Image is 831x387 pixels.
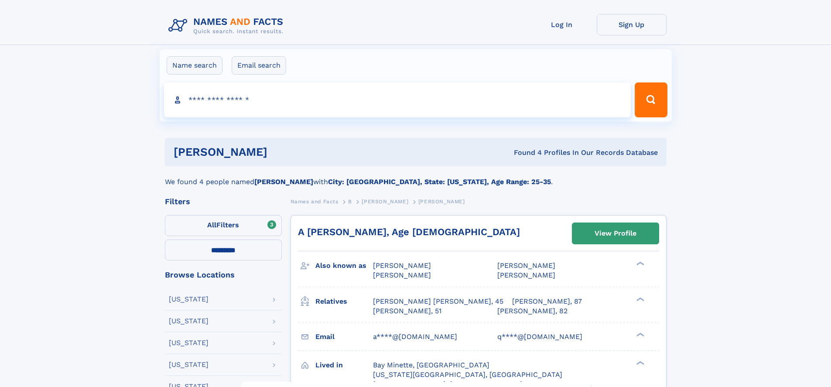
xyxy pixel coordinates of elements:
[595,223,636,243] div: View Profile
[497,261,555,270] span: [PERSON_NAME]
[169,318,209,325] div: [US_STATE]
[634,261,645,267] div: ❯
[373,361,489,369] span: Bay Minette, [GEOGRAPHIC_DATA]
[348,199,352,205] span: B
[164,82,631,117] input: search input
[373,297,503,306] a: [PERSON_NAME] [PERSON_NAME], 45
[207,221,216,229] span: All
[165,271,282,279] div: Browse Locations
[373,306,441,316] a: [PERSON_NAME], 51
[165,198,282,205] div: Filters
[174,147,391,158] h1: [PERSON_NAME]
[167,56,222,75] label: Name search
[390,148,658,158] div: Found 4 Profiles In Our Records Database
[348,196,352,207] a: B
[373,370,562,379] span: [US_STATE][GEOGRAPHIC_DATA], [GEOGRAPHIC_DATA]
[634,296,645,302] div: ❯
[328,178,551,186] b: City: [GEOGRAPHIC_DATA], State: [US_STATE], Age Range: 25-35
[597,14,667,35] a: Sign Up
[572,223,659,244] a: View Profile
[512,297,582,306] a: [PERSON_NAME], 87
[373,271,431,279] span: [PERSON_NAME]
[298,226,520,237] a: A [PERSON_NAME], Age [DEMOGRAPHIC_DATA]
[418,199,465,205] span: [PERSON_NAME]
[232,56,286,75] label: Email search
[254,178,313,186] b: [PERSON_NAME]
[165,166,667,187] div: We found 4 people named with .
[165,215,282,236] label: Filters
[169,361,209,368] div: [US_STATE]
[291,196,339,207] a: Names and Facts
[315,258,373,273] h3: Also known as
[634,332,645,337] div: ❯
[169,339,209,346] div: [US_STATE]
[315,358,373,373] h3: Lived in
[315,294,373,309] h3: Relatives
[169,296,209,303] div: [US_STATE]
[315,329,373,344] h3: Email
[165,14,291,38] img: Logo Names and Facts
[362,199,408,205] span: [PERSON_NAME]
[635,82,667,117] button: Search Button
[497,306,568,316] a: [PERSON_NAME], 82
[497,271,555,279] span: [PERSON_NAME]
[362,196,408,207] a: [PERSON_NAME]
[634,360,645,366] div: ❯
[373,261,431,270] span: [PERSON_NAME]
[527,14,597,35] a: Log In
